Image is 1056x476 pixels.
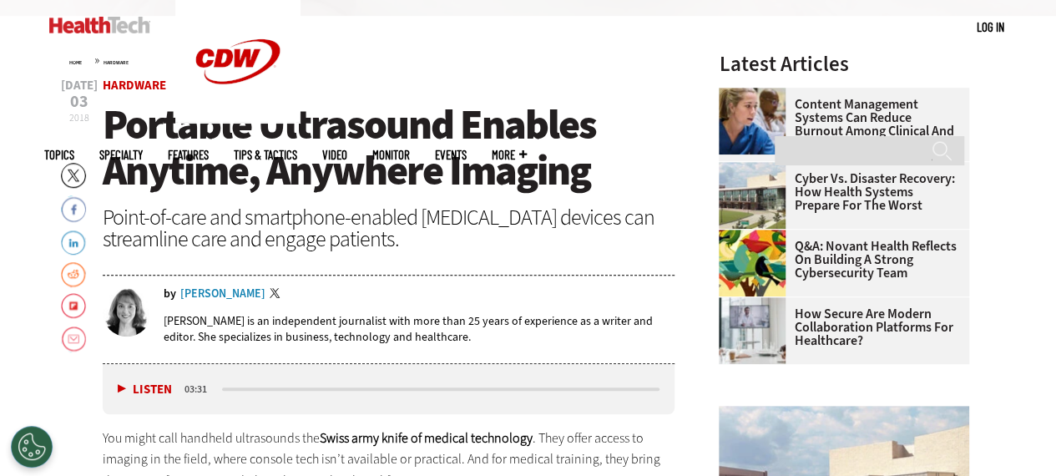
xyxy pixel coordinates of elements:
[977,18,1004,36] div: User menu
[44,149,74,161] span: Topics
[11,426,53,468] div: Cookies Settings
[372,149,410,161] a: MonITor
[719,297,786,364] img: care team speaks with physician over conference call
[234,149,297,161] a: Tips & Tactics
[164,288,176,300] span: by
[118,383,172,396] button: Listen
[164,313,675,345] p: [PERSON_NAME] is an independent journalist with more than 25 years of experience as a writer and ...
[103,97,596,198] span: Portable Ultrasound Enables Anytime, Anywhere Imaging
[719,307,959,347] a: How Secure Are Modern Collaboration Platforms for Healthcare?
[719,162,786,229] img: University of Vermont Medical Center’s main campus
[719,162,794,175] a: University of Vermont Medical Center’s main campus
[270,288,285,301] a: Twitter
[11,426,53,468] button: Open Preferences
[320,429,533,447] strong: Swiss army knife of medical technology
[719,240,959,280] a: Q&A: Novant Health Reflects on Building a Strong Cybersecurity Team
[322,149,347,161] a: Video
[103,288,151,337] img: Gienna Shaw
[719,172,959,212] a: Cyber vs. Disaster Recovery: How Health Systems Prepare for the Worst
[103,206,675,250] div: Point-of-care and smartphone-enabled [MEDICAL_DATA] devices can streamline care and engage patients.
[103,364,675,414] div: media player
[175,110,301,128] a: CDW
[168,149,209,161] a: Features
[719,297,794,311] a: care team speaks with physician over conference call
[719,230,786,296] img: abstract illustration of a tree
[182,382,220,397] div: duration
[719,230,794,243] a: abstract illustration of a tree
[492,149,527,161] span: More
[977,19,1004,34] a: Log in
[49,17,150,33] img: Home
[99,149,143,161] span: Specialty
[180,288,265,300] a: [PERSON_NAME]
[435,149,467,161] a: Events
